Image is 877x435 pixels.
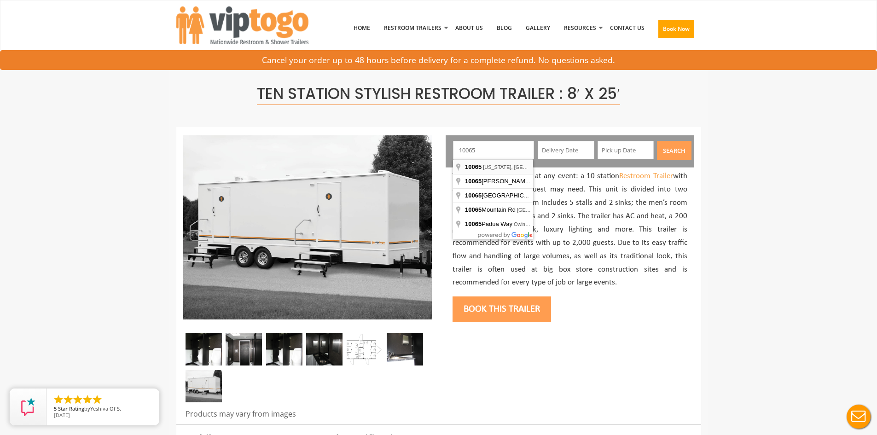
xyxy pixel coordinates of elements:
span: Padua Way [465,220,514,227]
input: Pick up Date [598,141,654,159]
img: A front view of trailer booth with ten restrooms, and two doors with male and female sign on them [186,370,222,402]
span: 10065 [465,178,482,185]
a: About Us [448,4,490,52]
span: Mountain Rd [465,206,517,213]
img: Floor Plan of 10 station restroom with sink and toilet [346,333,383,365]
a: Blog [490,4,519,52]
img: Three urinals installed in a restroom trailer and separated by separators [186,333,222,365]
a: Resources [557,4,603,52]
button: Search [657,141,691,160]
span: [PERSON_NAME] [465,178,532,185]
li:  [53,394,64,405]
img: Double sinks provide ample room for cleaning up after using the facilities. [306,333,343,365]
li:  [72,394,83,405]
span: [US_STATE], [GEOGRAPHIC_DATA], [GEOGRAPHIC_DATA] [483,164,622,170]
a: Contact Us [603,4,651,52]
img: A front view of trailer booth with ten restrooms, and two doors with male and female sign on them [183,135,432,319]
span: [GEOGRAPHIC_DATA], [GEOGRAPHIC_DATA], [GEOGRAPHIC_DATA] [517,207,681,213]
li:  [82,394,93,405]
button: Live Chat [840,398,877,435]
li:  [63,394,74,405]
a: Restroom Trailers [377,4,448,52]
a: Home [347,4,377,52]
button: Book this trailer [453,296,551,322]
button: Book Now [658,20,694,38]
a: Book Now [651,4,701,58]
span: 10065 [465,220,482,227]
span: [GEOGRAPHIC_DATA] [465,192,545,199]
a: Gallery [519,4,557,52]
a: Restroom Trailer [619,172,673,180]
input: Enter your Address [453,141,534,159]
span: Ten Station Stylish Restroom Trailer : 8′ x 25′ [257,83,620,105]
span: Owings Mills, [GEOGRAPHIC_DATA], [GEOGRAPHIC_DATA] [514,221,653,227]
span: by [54,406,152,412]
p: This unit is a true classic at any event: a 10 station with all the comforts your guest may need.... [453,170,687,290]
img: VIPTOGO [176,6,308,44]
span: 10065 [465,163,482,170]
img: Even the urinals offer privacy as they are separated by black walls. [266,333,302,365]
span: 10065 [465,206,482,213]
span: Yeshiva Of S. [90,405,121,412]
div: Products may vary from images [183,409,432,424]
span: [GEOGRAPHIC_DATA], [GEOGRAPHIC_DATA], [GEOGRAPHIC_DATA] [532,179,696,184]
img: Review Rating [19,398,37,416]
li:  [92,394,103,405]
span: Star Rating [58,405,84,412]
span: [DATE] [54,412,70,418]
span: 10065 [465,192,482,199]
img: Restroom Trailer [387,333,423,365]
input: Delivery Date [538,141,594,159]
img: This bathroom trailer has ample space to move people in and out. [226,333,262,365]
span: 5 [54,405,57,412]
